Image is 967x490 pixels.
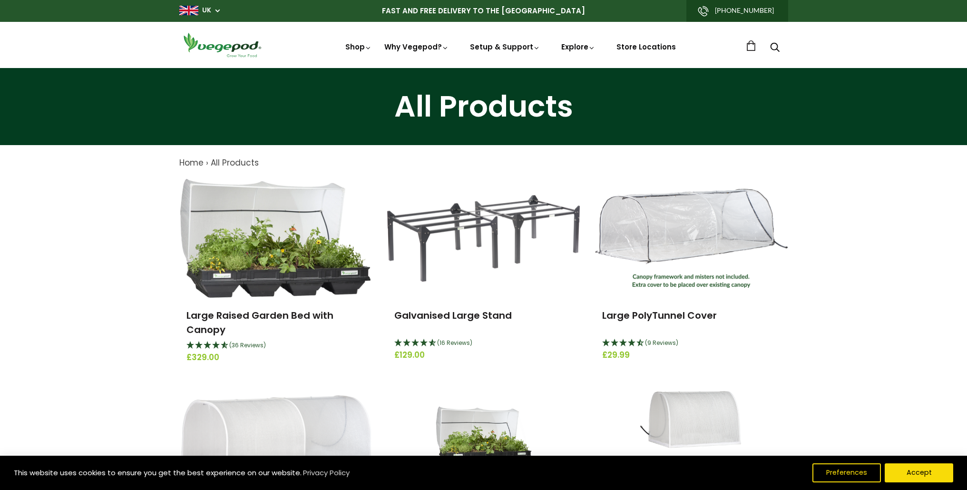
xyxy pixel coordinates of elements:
[302,464,351,481] a: Privacy Policy (opens in a new tab)
[179,31,265,59] img: Vegepod
[14,468,302,478] span: This website uses cookies to ensure you get the best experience on our website.
[770,43,780,53] a: Search
[645,339,678,347] span: (9 Reviews)
[394,309,512,322] a: Galvanised Large Stand
[211,157,259,168] a: All Products
[229,341,266,349] span: (36 Reviews)
[812,463,881,482] button: Preferences
[202,6,211,15] a: UK
[470,42,540,52] a: Setup & Support
[561,42,596,52] a: Explore
[394,337,573,350] div: 4.63 Stars - 16 Reviews
[179,6,198,15] img: gb_large.png
[345,42,372,52] a: Shop
[602,349,781,362] span: £29.99
[437,339,472,347] span: (16 Reviews)
[616,42,676,52] a: Store Locations
[179,157,788,169] nav: breadcrumbs
[186,352,365,364] span: £329.00
[12,92,955,121] h1: All Products
[180,179,371,298] img: Large Raised Garden Bed with Canopy
[602,309,717,322] a: Large PolyTunnel Cover
[387,195,580,282] img: Galvanised Large Stand
[179,157,204,168] a: Home
[186,340,365,352] div: 4.67 Stars - 36 Reviews
[595,189,788,288] img: Large PolyTunnel Cover
[394,349,573,362] span: £129.00
[206,157,208,168] span: ›
[186,309,333,336] a: Large Raised Garden Bed with Canopy
[384,42,449,52] a: Why Vegepod?
[885,463,953,482] button: Accept
[602,337,781,350] div: 4.44 Stars - 9 Reviews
